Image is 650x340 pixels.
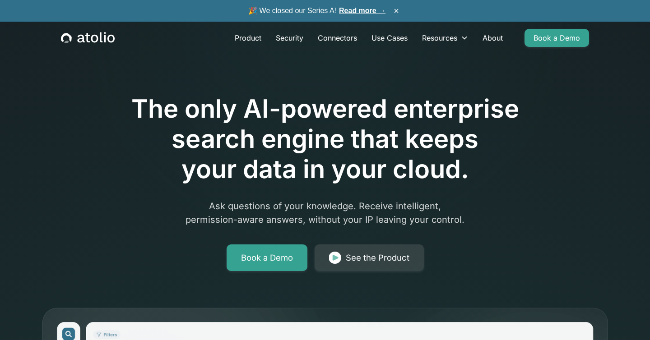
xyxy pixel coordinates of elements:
span: 🎉 We closed our Series A! [248,5,385,16]
a: About [475,29,510,47]
a: home [61,32,115,44]
a: Book a Demo [525,29,589,47]
div: See the Product [346,252,409,264]
a: Product [227,29,269,47]
a: Book a Demo [227,244,307,271]
a: See the Product [315,244,424,271]
p: Ask questions of your knowledge. Receive intelligent, permission-aware answers, without your IP l... [152,199,498,226]
a: Use Cases [364,29,415,47]
a: Read more → [339,7,385,14]
div: Resources [422,32,457,43]
a: Connectors [311,29,364,47]
a: Security [269,29,311,47]
div: Resources [415,29,475,47]
h1: The only AI-powered enterprise search engine that keeps your data in your cloud. [94,94,556,185]
button: × [391,6,402,16]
